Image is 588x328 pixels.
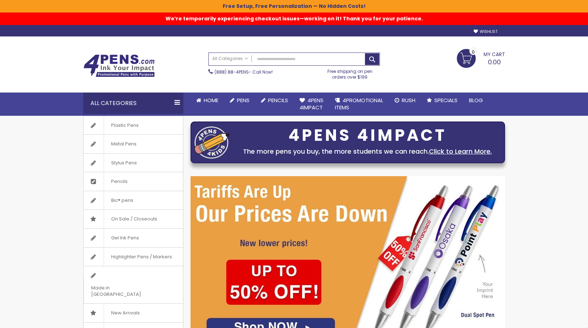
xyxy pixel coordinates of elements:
[84,279,165,303] span: Made in [GEOGRAPHIC_DATA]
[104,135,144,153] span: Metal Pens
[104,304,147,322] span: New Arrivals
[104,191,140,210] span: Bic® pens
[234,146,501,156] div: The more pens you buy, the more students we can reach.
[104,154,144,172] span: Stylus Pens
[294,93,329,116] a: 4Pens4impact
[474,29,498,34] a: Wishlist
[402,96,415,104] span: Rush
[255,93,294,108] a: Pencils
[84,248,183,266] a: Highlighter Pens / Markers
[104,229,146,247] span: Gel Ink Pens
[84,229,183,247] a: Gel Ink Pens
[429,147,492,156] a: Click to Learn More.
[214,69,249,75] a: (888) 88-4PENS
[335,96,383,111] span: 4PROMOTIONAL ITEMS
[469,96,483,104] span: Blog
[104,248,179,266] span: Highlighter Pens / Markers
[421,93,463,108] a: Specials
[191,93,224,108] a: Home
[84,135,183,153] a: Metal Pens
[214,69,273,75] span: - Call Now!
[204,96,218,104] span: Home
[83,54,155,77] img: 4Pens Custom Pens and Promotional Products
[457,49,505,67] a: 0.00 0
[165,11,423,22] span: We’re temporarily experiencing checkout issues—working on it! Thank you for your patience.
[212,56,248,61] span: All Categories
[104,172,135,191] span: Pencils
[389,93,421,108] a: Rush
[84,154,183,172] a: Stylus Pens
[463,93,489,108] a: Blog
[434,96,458,104] span: Specials
[194,126,230,159] img: four_pen_logo.png
[84,191,183,210] a: Bic® pens
[209,53,252,65] a: All Categories
[472,49,475,55] span: 0
[237,96,249,104] span: Pens
[268,96,288,104] span: Pencils
[84,304,183,322] a: New Arrivals
[84,266,183,303] a: Made in [GEOGRAPHIC_DATA]
[224,93,255,108] a: Pens
[83,93,183,114] div: All Categories
[104,210,164,228] span: On Sale / Closeouts
[300,96,323,111] span: 4Pens 4impact
[84,172,183,191] a: Pencils
[84,210,183,228] a: On Sale / Closeouts
[234,128,501,143] div: 4PENS 4IMPACT
[320,66,380,80] div: Free shipping on pen orders over $199
[84,116,183,135] a: Plastic Pens
[488,58,501,66] span: 0.00
[104,116,146,135] span: Plastic Pens
[329,93,389,116] a: 4PROMOTIONALITEMS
